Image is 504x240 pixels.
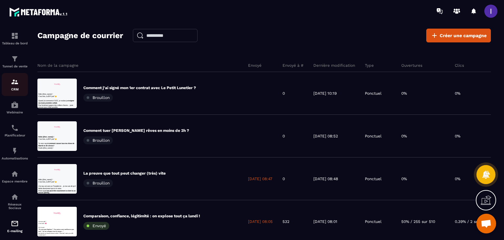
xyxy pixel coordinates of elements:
p: Réseaux Sociaux [2,203,28,210]
strong: Hello {{first_name}} ! [3,49,55,55]
p: [DATE] 08:52 [313,133,338,139]
p: Je sais qu’on t’a déjà dit ça : [3,93,128,108]
p: Envoyé à # [283,63,304,68]
p: Toujours à fond pour ses enfants… mais zéro temps pour elle. [3,78,128,100]
p: 0 [283,91,285,96]
p: 0% [401,91,407,96]
p: Nom de la campagne [37,63,78,68]
p: 0% [455,91,460,96]
img: scheduler [11,124,19,132]
p: Webinaire [2,110,28,114]
p: Imagine : tu scrolles Instagram entre deux révisions… et [3,60,128,80]
p: 0 [283,176,285,181]
p: Ponctuel [365,133,382,139]
a: automationsautomationsEspace membre [2,165,28,188]
strong: [PERSON_NAME] avait un rêve bien précis : travailler avec La Roche Posay [3,71,113,84]
p: Déménager. [3,93,128,100]
a: emailemailE-mailing [2,215,28,238]
p: 0% [455,133,460,139]
p: Hello {{first_name}} ! [3,48,128,56]
p: 50% / 255 sur 510 [401,219,435,224]
p: 23 ans, étudiante belge, issue d’un milieu modeste. [3,93,128,99]
p: C’est Inès, ta BFF pref’ 🌞 [3,56,128,63]
img: formation [11,55,19,63]
p: Espace membre [2,180,28,183]
p: Tunnel de vente [2,64,28,68]
em: "Si tu veux travailler avec des marques, il faut… [3,93,115,106]
a: automationsautomationsAutomatisations [2,142,28,165]
p: 532 [283,219,289,224]
img: formation [11,78,19,86]
p: Ponctuel [365,176,382,181]
a: formationformationCRM [2,73,28,96]
p: Clics [455,63,464,68]
p: CRM [2,87,28,91]
img: email [11,220,19,228]
p: Coucou {{first_name}}! [3,41,128,48]
img: logo [9,6,68,18]
a: automationsautomationsWebinaire [2,96,28,119]
p: 0 [283,133,285,139]
p: Tableau de bord [2,41,28,45]
a: Créer une campagne [426,29,491,42]
h2: Campagne de courrier [37,29,123,42]
strong: tout changer [63,71,94,77]
p: Coucou girl ! C'est Inès 💗 [3,46,128,65]
img: automations [11,147,19,155]
p: Tu sais ce qui me bluffe avec l’UGC {{first_name}}? [3,71,128,78]
strong: c’est peut-être exactement ce dont tu as besoin [DATE]. [3,86,127,99]
p: Ce n’est pas seulement que ça me rapporte de l’argent… [3,78,128,93]
p: Shezy, c’est une maman comme toi peut-être ! [3,71,128,78]
img: formation [11,32,19,40]
p: Parce que [3,85,128,100]
strong: C’est exactement ce qui est arrivé à [GEOGRAPHIC_DATA]. [3,80,81,92]
p: [DATE] 08:01 [313,219,337,224]
p: Quand j’ai commencé l’UGC, je voulais juste . [3,71,128,85]
p: Pas forcément gagner des milliers d’euros… juste prouver que c’était possible. [3,85,128,100]
p: 0.39% / 2 sur 510 [455,219,487,224]
p: Comment j’ai signé mon 1er contrat avec Le Petit Lunetier ? [83,85,196,90]
p: [DATE] 10:19 [313,91,337,96]
p: Dernière modification [313,63,355,68]
p: Automatisations [2,156,28,160]
img: automations [11,101,19,109]
span: Brouillon [93,138,110,143]
p: Quitter son job. [3,85,128,92]
p: La preuve que tout peut changer (très) vite [83,171,166,176]
span: Brouillon [93,181,110,185]
p: Type [365,63,374,68]
p: , une marque qu’elle adorait et qu’elle utilisait déjà au quotidien. [3,71,128,100]
p: Envoyé [248,63,262,68]
p: On le sait : Ça tourne en boucle dans ta tête ? Normal, mais ça suffit maintenant ! [3,65,128,104]
a: social-networksocial-networkRéseaux Sociaux [2,188,28,215]
p: Comparaison, confiance, légitimité : on explose tout ça lundi ! [83,213,200,219]
p: [DATE] 08:48 [313,176,338,181]
strong: “Je suis pas légitime”, “les autres sont meilleures que moi”, “je me compare tout le temps…” [3,72,122,84]
p: 0% [401,133,407,139]
p: [DATE], j’vais pas juste te raconter une success story {{first_name}} ... [3,71,128,85]
img: social-network [11,193,19,201]
p: Ouvertures [401,63,422,68]
strong: ça me fait aussi économiser sur ce dont j’ai envie [3,93,121,106]
img: automations [11,170,19,178]
span: Brouillon [93,95,110,100]
p: Ponctuel [365,219,382,224]
a: formationformationTunnel de vente [2,50,28,73]
p: [DATE] 08:47 [248,176,272,181]
p: 0% [401,176,407,181]
p: On croit souvent qu’il faut pour transformer sa vie. [3,71,128,85]
span: Envoyé [93,224,106,228]
em: tout [105,93,115,99]
p: C’est que : Hôtels, restos, skincare, vêtements, électroménager… [3,93,128,122]
a: schedulerschedulerPlanificateur [2,119,28,142]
